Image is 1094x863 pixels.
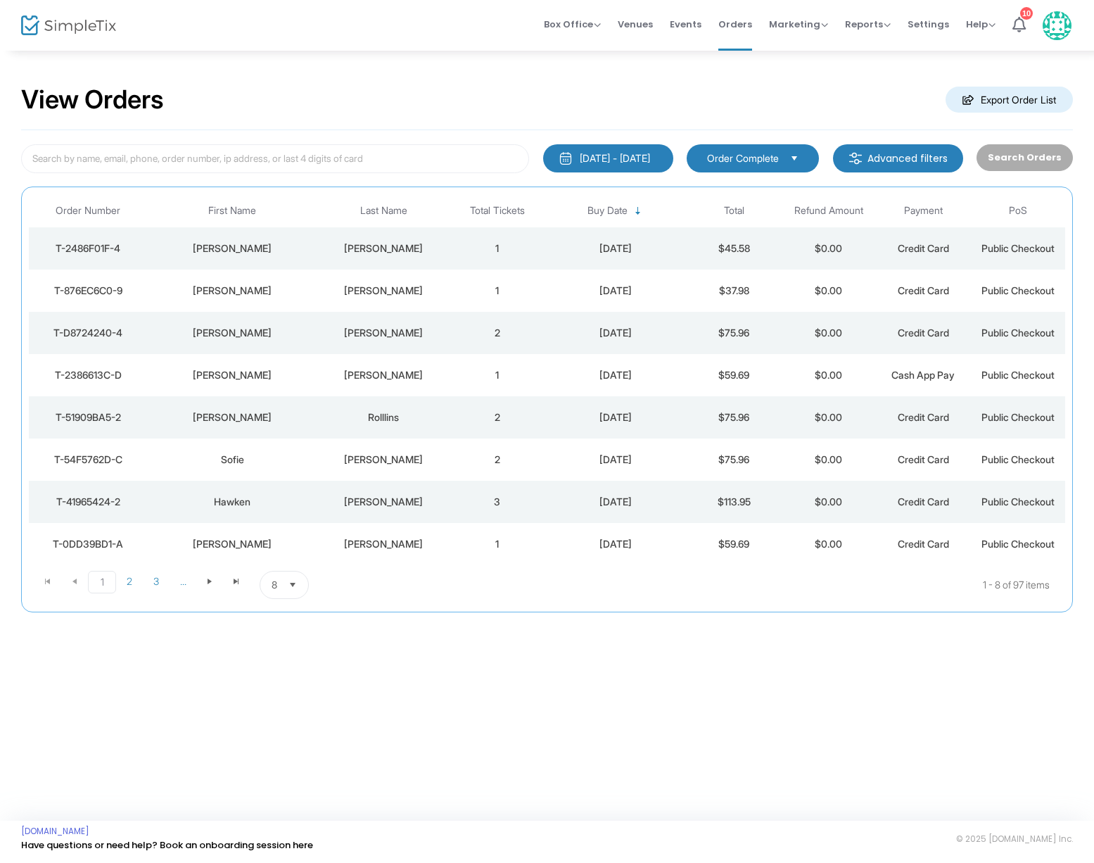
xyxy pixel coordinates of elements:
span: Page 4 [170,571,196,592]
span: Credit Card [898,453,949,465]
span: Box Office [544,18,601,31]
span: Public Checkout [981,411,1055,423]
span: Payment [904,205,943,217]
div: 8/16/2025 [548,326,683,340]
div: Andy [151,241,314,256]
div: Andy [151,284,314,298]
button: [DATE] - [DATE] [543,144,673,172]
span: 8 [272,578,277,592]
span: Go to the last page [223,571,250,592]
span: Public Checkout [981,242,1055,254]
span: Go to the next page [204,576,215,587]
div: 8/14/2025 [548,537,683,551]
div: T-51909BA5-2 [32,410,144,424]
div: T-2386613C-D [32,368,144,382]
div: Nevala [321,453,446,467]
button: Select [784,151,804,166]
th: Refund Amount [781,194,876,227]
span: Public Checkout [981,327,1055,339]
td: $45.58 [687,227,782,270]
span: PoS [1009,205,1027,217]
img: monthly [559,151,573,165]
span: Public Checkout [981,538,1055,550]
span: Credit Card [898,284,949,296]
div: Paul [321,495,446,509]
td: 1 [450,354,545,396]
div: T-41965424-2 [32,495,144,509]
div: T-54F5762D-C [32,453,144,467]
td: $0.00 [781,523,876,565]
td: 3 [450,481,545,523]
th: Total [687,194,782,227]
div: Harris [321,537,446,551]
div: John [151,368,314,382]
div: 8/17/2025 [548,284,683,298]
div: T-0DD39BD1-A [32,537,144,551]
div: Sofie [151,453,314,467]
span: Venues [618,6,653,42]
td: $0.00 [781,227,876,270]
span: Buy Date [587,205,628,217]
td: $75.96 [687,396,782,439]
a: Have questions or need help? Book an onboarding session here [21,838,313,852]
div: 8/15/2025 [548,453,683,467]
td: $0.00 [781,354,876,396]
input: Search by name, email, phone, order number, ip address, or last 4 digits of card [21,144,529,173]
th: Total Tickets [450,194,545,227]
span: Sortable [632,206,644,217]
span: Public Checkout [981,453,1055,465]
span: Marketing [769,18,828,31]
td: 2 [450,396,545,439]
span: Last Name [360,205,407,217]
span: Public Checkout [981,284,1055,296]
button: Select [283,572,303,598]
td: 2 [450,439,545,481]
td: 1 [450,227,545,270]
a: [DOMAIN_NAME] [21,826,89,837]
div: DeLuca [321,241,446,256]
div: T-2486F01F-4 [32,241,144,256]
span: Page 3 [143,571,170,592]
span: Orders [718,6,752,42]
td: 1 [450,523,545,565]
span: Page 2 [116,571,143,592]
m-button: Advanced filters [833,144,963,172]
h2: View Orders [21,84,164,115]
span: Credit Card [898,496,949,508]
td: $0.00 [781,312,876,354]
td: $0.00 [781,439,876,481]
span: Public Checkout [981,496,1055,508]
span: Help [966,18,996,31]
div: T-876EC6C0-9 [32,284,144,298]
div: Ray [321,326,446,340]
td: $59.69 [687,523,782,565]
span: Go to the last page [231,576,242,587]
td: 1 [450,270,545,312]
span: Settings [908,6,949,42]
span: Credit Card [898,538,949,550]
span: © 2025 [DOMAIN_NAME] Inc. [956,833,1073,845]
span: First Name [208,205,256,217]
span: Reports [845,18,891,31]
span: Public Checkout [981,369,1055,381]
div: Rolllins [321,410,446,424]
div: T-D8724240-4 [32,326,144,340]
td: $75.96 [687,312,782,354]
div: Hawken [151,495,314,509]
td: $113.95 [687,481,782,523]
div: Martha [151,410,314,424]
div: [DATE] - [DATE] [580,151,650,165]
td: $37.98 [687,270,782,312]
span: Credit Card [898,242,949,254]
span: Credit Card [898,411,949,423]
span: Order Number [56,205,120,217]
span: Go to the next page [196,571,223,592]
div: Brock [151,326,314,340]
span: Page 1 [88,571,116,593]
span: Cash App Pay [891,369,955,381]
td: 2 [450,312,545,354]
td: $59.69 [687,354,782,396]
div: 8/15/2025 [548,410,683,424]
td: $0.00 [781,270,876,312]
div: DeLuca [321,284,446,298]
